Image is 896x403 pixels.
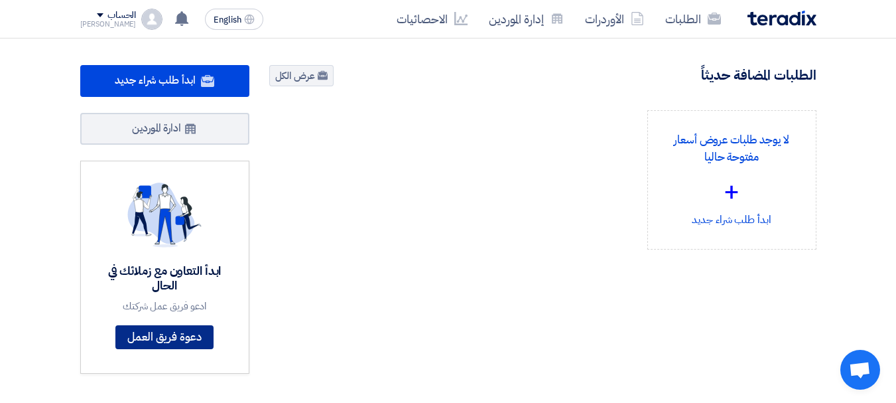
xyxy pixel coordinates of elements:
div: [PERSON_NAME] [80,21,137,28]
div: ابدأ التعاون مع زملائك في الحال [97,264,233,293]
img: profile_test.png [141,9,162,30]
img: invite_your_team.svg [127,183,202,248]
button: English [205,9,263,30]
img: Teradix logo [747,11,816,26]
a: عرض الكل [269,65,334,86]
div: ادعو فريق عمل شركتك [97,300,233,312]
div: Open chat [840,350,880,390]
span: English [214,15,241,25]
a: إدارة الموردين [478,3,574,35]
span: ابدأ طلب شراء جديد [115,72,195,88]
h4: الطلبات المضافة حديثاً [701,66,816,84]
a: الطلبات [655,3,732,35]
div: الحساب [107,10,136,21]
div: + [659,172,805,212]
p: لا يوجد طلبات عروض أسعار مفتوحة حاليا [659,131,805,165]
a: دعوة فريق العمل [115,325,214,349]
div: ابدأ طلب شراء جديد [659,121,805,238]
a: الأوردرات [574,3,655,35]
a: الاحصائيات [386,3,478,35]
a: ادارة الموردين [80,113,249,145]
